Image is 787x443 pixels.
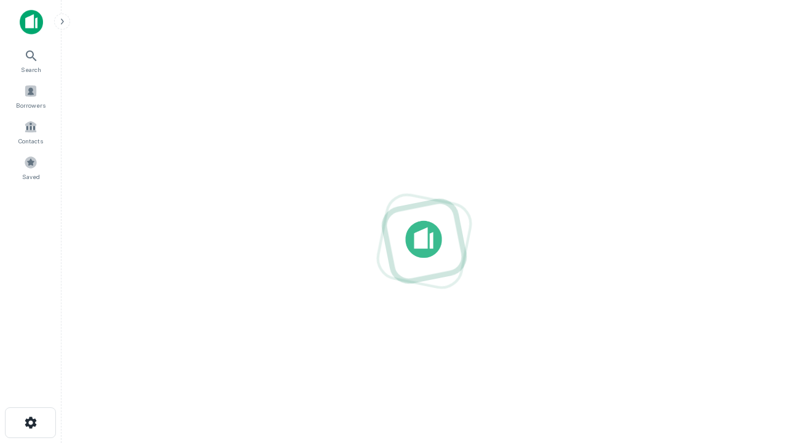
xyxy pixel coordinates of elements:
img: capitalize-icon.png [20,10,43,34]
span: Search [21,65,41,74]
span: Borrowers [16,100,45,110]
a: Contacts [4,115,58,148]
a: Saved [4,151,58,184]
span: Contacts [18,136,43,146]
span: Saved [22,172,40,182]
iframe: Chat Widget [726,305,787,364]
a: Search [4,44,58,77]
a: Borrowers [4,79,58,113]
